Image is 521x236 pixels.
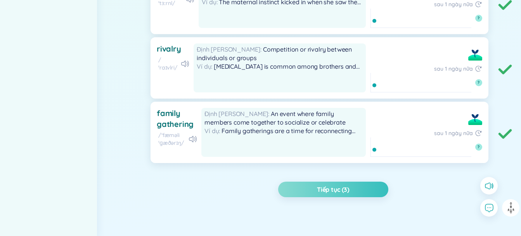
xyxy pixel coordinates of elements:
[197,62,360,139] span: [MEDICAL_DATA] is common among brothers and sisters. Rivalry can motivate individuals to strive f...
[278,182,388,197] button: Tiếp tục (3)
[204,110,345,126] span: An event where family members come together to socialize or celebrate
[204,110,271,118] span: Định [PERSON_NAME]
[204,127,360,177] span: Family gatherings are a time for reconnecting and strengthening bonds. We organize annual family ...
[157,43,181,54] div: rivalry
[158,131,187,147] div: /ˈfæməli ˈɡæðərɪŋ/
[197,45,352,62] span: Competition or rivalry between individuals or groups
[317,185,350,194] span: Tiếp tục (3)
[197,45,263,53] span: Định [PERSON_NAME]
[475,144,482,151] button: ?
[475,79,482,86] button: ?
[157,108,194,130] div: family gathering
[434,129,473,137] span: sau 1 ngày nữa
[158,56,180,71] div: /ˈraɪvlri/
[197,62,214,70] span: Ví dụ
[505,202,517,214] img: to top
[475,15,482,22] button: ?
[204,127,222,135] span: Ví dụ
[434,64,473,73] span: sau 1 ngày nữa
